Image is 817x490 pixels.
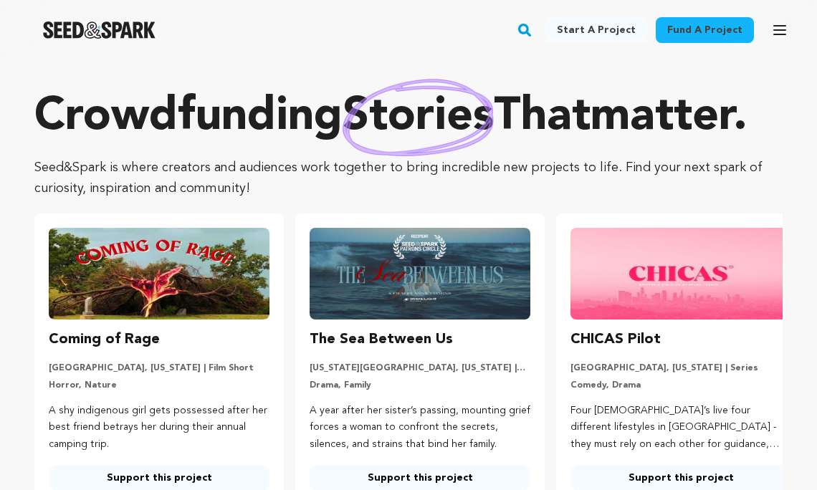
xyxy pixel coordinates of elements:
[591,95,733,140] span: matter
[310,403,530,453] p: A year after her sister’s passing, mounting grief forces a woman to confront the secrets, silence...
[49,362,269,374] p: [GEOGRAPHIC_DATA], [US_STATE] | Film Short
[570,228,791,320] img: CHICAS Pilot image
[570,362,791,374] p: [GEOGRAPHIC_DATA], [US_STATE] | Series
[545,17,647,43] a: Start a project
[343,79,494,157] img: hand sketched image
[49,228,269,320] img: Coming of Rage image
[34,89,783,146] p: Crowdfunding that .
[49,328,160,351] h3: Coming of Rage
[49,403,269,453] p: A shy indigenous girl gets possessed after her best friend betrays her during their annual campin...
[43,21,156,39] img: Seed&Spark Logo Dark Mode
[34,158,783,199] p: Seed&Spark is where creators and audiences work together to bring incredible new projects to life...
[310,362,530,374] p: [US_STATE][GEOGRAPHIC_DATA], [US_STATE] | Film Short
[43,21,156,39] a: Seed&Spark Homepage
[310,380,530,391] p: Drama, Family
[570,403,791,453] p: Four [DEMOGRAPHIC_DATA]’s live four different lifestyles in [GEOGRAPHIC_DATA] - they must rely on...
[310,228,530,320] img: The Sea Between Us image
[49,380,269,391] p: Horror, Nature
[570,380,791,391] p: Comedy, Drama
[656,17,754,43] a: Fund a project
[570,328,661,351] h3: CHICAS Pilot
[310,328,453,351] h3: The Sea Between Us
